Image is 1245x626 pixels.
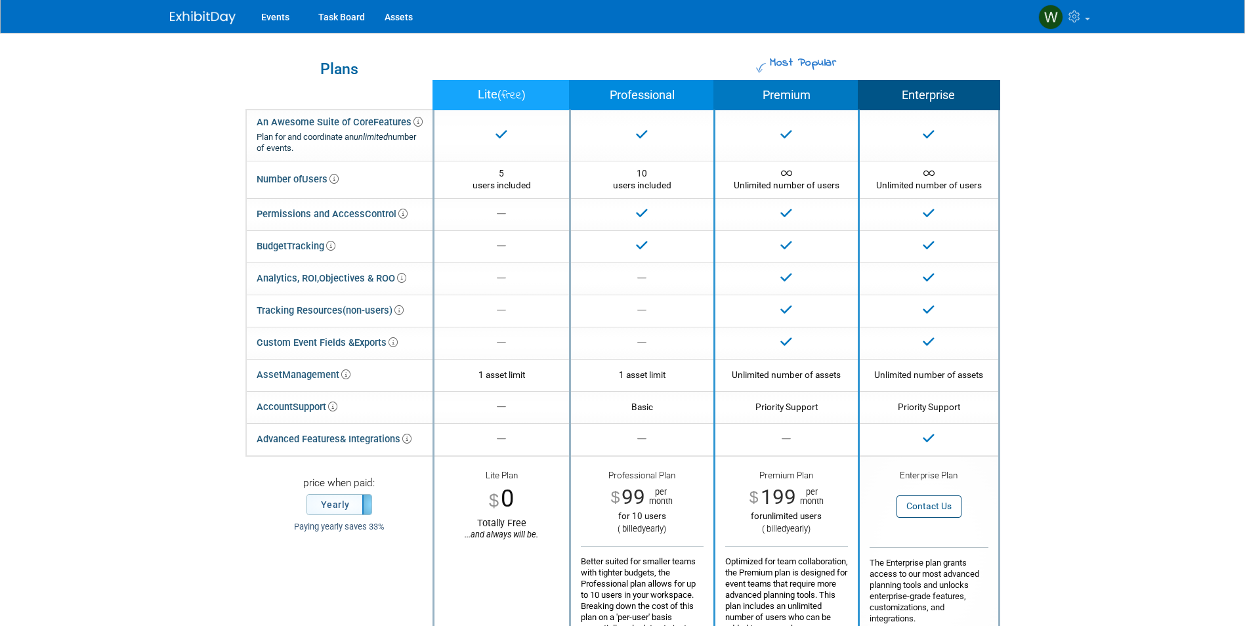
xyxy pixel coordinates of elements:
[287,240,335,252] span: Tracking
[365,208,408,220] span: Control
[307,495,371,514] label: Yearly
[870,401,988,413] div: Priority Support
[501,484,514,512] span: 0
[257,116,423,154] div: An Awesome Suite of Core
[256,476,423,494] div: price when paid:
[858,81,999,110] th: Enterprise
[257,398,337,417] div: Account
[581,511,704,522] div: for 10 users
[725,401,848,413] div: Priority Support
[354,132,388,142] i: unlimited
[642,524,664,533] span: yearly
[725,524,848,535] div: ( billed )
[282,369,350,381] span: Management
[786,524,808,533] span: yearly
[256,522,423,533] div: Paying yearly saves 33%
[257,205,408,224] div: Permissions and Access
[444,530,559,540] div: ...and always will be.
[444,167,559,192] div: 5 users included
[611,490,620,506] span: $
[444,369,559,381] div: 1 asset limit
[257,237,335,256] div: Budget
[170,11,236,24] img: ExhibitDay
[581,524,704,535] div: ( billed )
[768,54,836,72] span: Most Popular
[444,517,559,540] div: Totally Free
[257,272,319,284] span: Analytics, ROI,
[622,485,645,509] span: 99
[581,470,704,485] div: Professional Plan
[870,470,988,483] div: Enterprise Plan
[340,433,411,445] span: & Integrations
[1038,5,1063,30] img: Whitney Mueller
[489,491,499,509] span: $
[645,488,673,506] span: per month
[725,470,848,485] div: Premium Plan
[444,470,559,483] div: Lite Plan
[714,81,858,110] th: Premium
[302,173,339,185] span: Users
[725,511,848,522] div: unlimited users
[257,333,398,352] div: Custom Event Fields &
[257,170,339,189] div: Number of
[581,369,704,381] div: 1 asset limit
[522,89,526,101] span: )
[725,369,848,381] div: Unlimited number of assets
[749,490,759,506] span: $
[501,87,522,104] span: free
[343,304,404,316] span: (non-users)
[257,269,406,288] div: Objectives & ROO
[870,369,988,381] div: Unlimited number of assets
[257,301,404,320] div: Tracking Resources
[253,62,426,77] div: Plans
[497,89,501,101] span: (
[876,168,982,190] span: Unlimited number of users
[734,168,839,190] span: Unlimited number of users
[756,63,766,73] img: Most Popular
[570,81,714,110] th: Professional
[257,365,350,385] div: Asset
[257,132,423,154] div: Plan for and coordinate an number of events.
[373,116,423,128] span: Features
[581,401,704,413] div: Basic
[751,511,763,521] span: for
[796,488,824,506] span: per month
[354,337,398,348] span: Exports
[761,485,796,509] span: 199
[897,495,961,517] button: Contact Us
[293,401,337,413] span: Support
[257,430,411,449] div: Advanced Features
[581,167,704,192] div: 10 users included
[433,81,570,110] th: Lite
